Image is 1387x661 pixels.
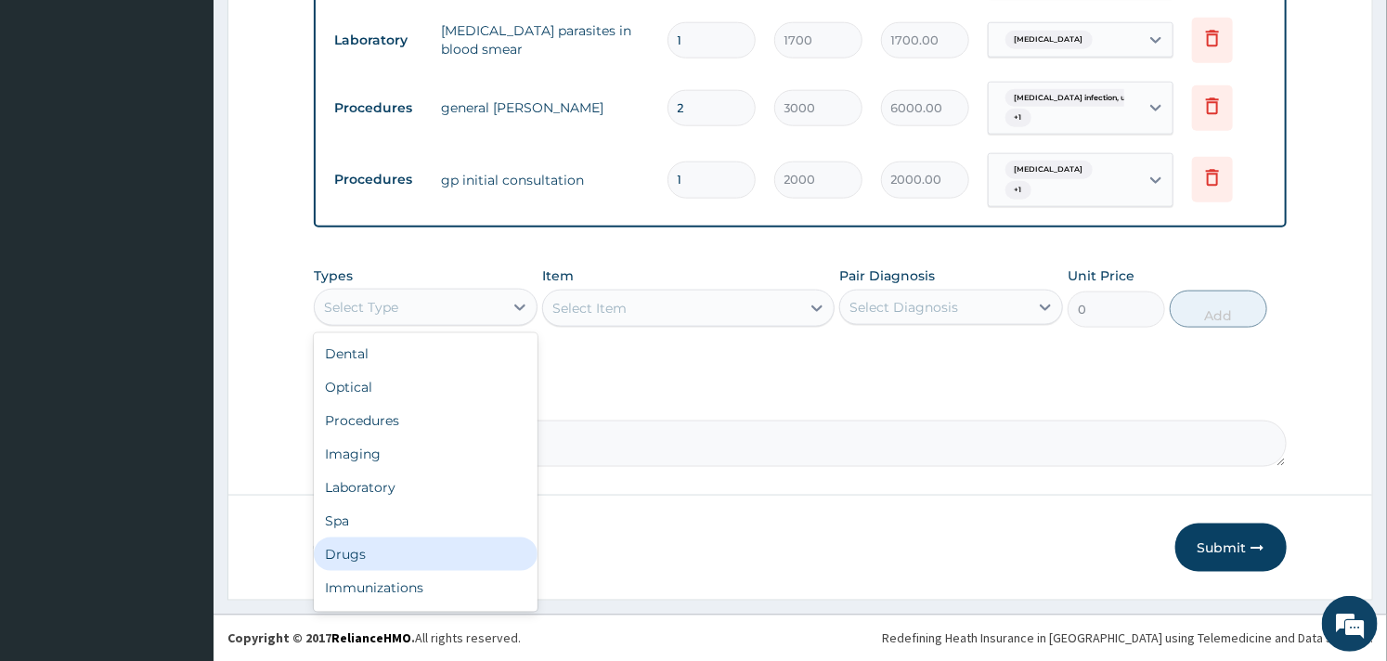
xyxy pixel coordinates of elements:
[314,268,353,284] label: Types
[314,538,538,571] div: Drugs
[325,23,432,58] td: Laboratory
[432,89,657,126] td: general [PERSON_NAME]
[1068,266,1134,285] label: Unit Price
[305,9,349,54] div: Minimize live chat window
[882,629,1373,648] div: Redefining Heath Insurance in [GEOGRAPHIC_DATA] using Telemedicine and Data Science!
[432,12,657,68] td: [MEDICAL_DATA] parasites in blood smear
[314,504,538,538] div: Spa
[1175,524,1287,572] button: Submit
[314,370,538,404] div: Optical
[34,93,75,139] img: d_794563401_company_1708531726252_794563401
[227,630,415,647] strong: Copyright © 2017 .
[108,207,256,395] span: We're online!
[542,266,574,285] label: Item
[331,630,411,647] a: RelianceHMO
[314,571,538,604] div: Immunizations
[314,471,538,504] div: Laboratory
[325,91,432,125] td: Procedures
[849,298,958,317] div: Select Diagnosis
[839,266,935,285] label: Pair Diagnosis
[1005,161,1093,179] span: [MEDICAL_DATA]
[1005,181,1031,200] span: + 1
[325,162,432,197] td: Procedures
[9,453,354,518] textarea: Type your message and hit 'Enter'
[314,604,538,638] div: Others
[97,104,312,128] div: Chat with us now
[432,162,657,199] td: gp initial consultation
[314,437,538,471] div: Imaging
[1005,109,1031,127] span: + 1
[314,337,538,370] div: Dental
[1170,291,1267,328] button: Add
[1005,89,1168,108] span: [MEDICAL_DATA] infection, unspecif...
[314,404,538,437] div: Procedures
[1005,31,1093,49] span: [MEDICAL_DATA]
[314,395,1286,410] label: Comment
[324,298,398,317] div: Select Type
